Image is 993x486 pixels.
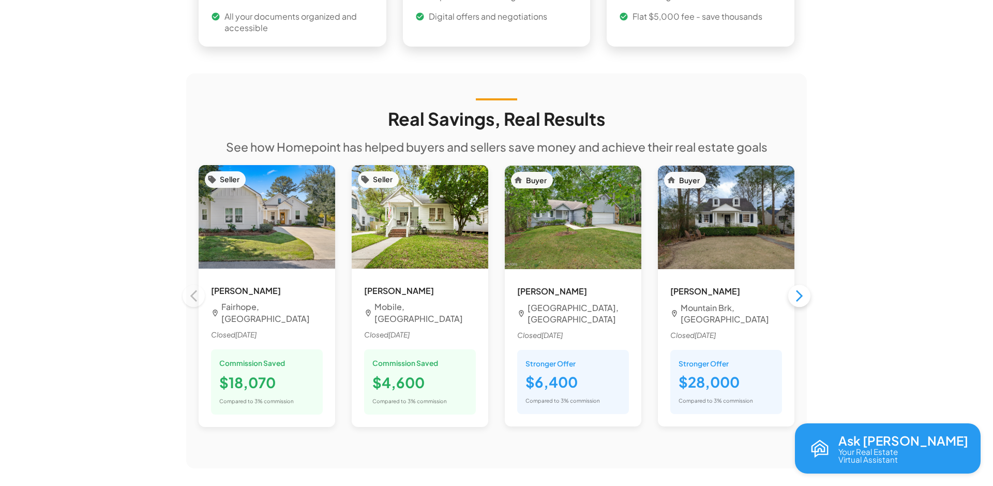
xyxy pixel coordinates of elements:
[505,166,641,269] img: Property in Fairfield Glade, TN
[525,358,621,369] span: Stronger Offer
[517,285,629,298] h6: [PERSON_NAME]
[673,175,706,186] span: Buyer
[838,448,898,463] p: Your Real Estate Virtual Assistant
[219,398,294,404] span: Compared to 3% commission
[525,373,621,392] h5: $6,400
[681,302,782,326] p: Mountain Brk, [GEOGRAPHIC_DATA]
[795,423,981,474] button: Open chat with Reva
[679,373,774,392] h5: $28,000
[372,373,468,392] h5: $4,600
[211,284,323,297] h6: [PERSON_NAME]
[838,434,968,447] p: Ask [PERSON_NAME]
[670,285,782,298] h6: [PERSON_NAME]
[807,436,832,461] img: Reva
[658,166,794,269] img: Property in Mountain Brk, AL
[679,358,774,369] span: Stronger Offer
[374,301,476,325] p: Mobile, [GEOGRAPHIC_DATA]
[517,330,629,342] span: Closed [DATE]
[211,329,323,341] span: Closed [DATE]
[372,358,438,370] span: Commission Saved
[429,11,547,23] p: Digital offers and negotiations
[388,109,605,129] h3: Real Savings, Real Results
[221,301,323,325] p: Fairhope, [GEOGRAPHIC_DATA]
[364,284,476,297] h6: [PERSON_NAME]
[214,174,246,185] span: Seller
[372,398,447,404] span: Compared to 3% commission
[528,302,629,326] p: [GEOGRAPHIC_DATA], [GEOGRAPHIC_DATA]
[224,11,374,35] p: All your documents organized and accessible
[219,358,285,370] span: Commission Saved
[352,165,488,269] img: Property in Mobile, AL
[364,329,476,341] span: Closed [DATE]
[199,165,335,269] img: Property in Fairhope, AL
[219,373,314,392] h5: $18,070
[226,138,768,157] h6: See how Homepoint has helped buyers and sellers save money and achieve their real estate goals
[525,397,600,404] span: Compared to 3% commission
[633,11,762,23] p: Flat $5,000 fee - save thousands
[679,397,753,404] span: Compared to 3% commission
[670,330,782,342] span: Closed [DATE]
[367,174,399,185] span: Seller
[520,175,553,186] span: Buyer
